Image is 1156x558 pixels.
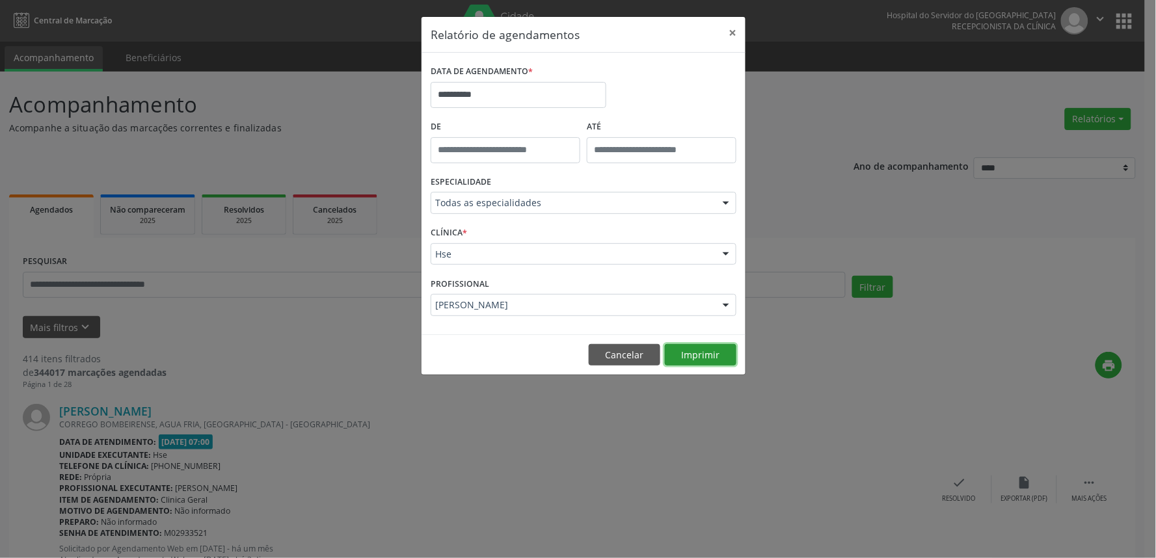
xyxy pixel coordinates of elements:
[589,344,660,366] button: Cancelar
[587,117,736,137] label: ATÉ
[719,17,746,49] button: Close
[431,274,489,294] label: PROFISSIONAL
[431,117,580,137] label: De
[435,248,710,261] span: Hse
[431,223,467,243] label: CLÍNICA
[435,196,710,209] span: Todas as especialidades
[431,62,533,82] label: DATA DE AGENDAMENTO
[431,172,491,193] label: ESPECIALIDADE
[435,299,710,312] span: [PERSON_NAME]
[665,344,736,366] button: Imprimir
[431,26,580,43] h5: Relatório de agendamentos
